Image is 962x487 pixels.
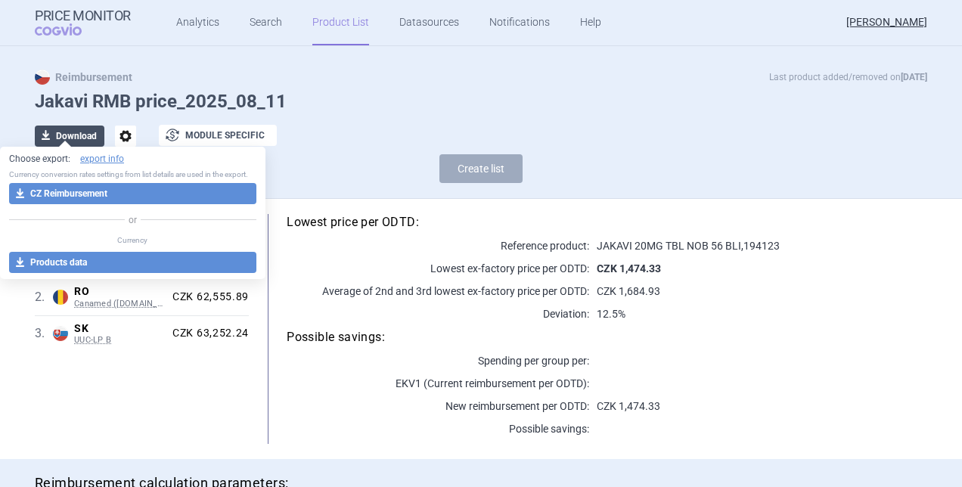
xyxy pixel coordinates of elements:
strong: CZK 1,474.33 [597,262,661,275]
p: New reimbursement per ODTD: [287,399,589,414]
p: Choose export: [9,153,256,166]
div: CZK 62,555.89 [166,290,249,304]
strong: [DATE] [901,72,927,82]
a: Price MonitorCOGVIO [35,8,131,37]
p: Lowest ex-factory price per ODTD: [287,261,589,276]
h5: Possible savings: [287,329,927,346]
div: CZK 63,252.24 [166,327,249,340]
p: Spending per group per : [287,353,589,368]
strong: Price Monitor [35,8,131,23]
img: Slovakia [53,326,68,341]
a: export info [80,153,124,166]
p: EKV1 (Current reimbursement per ODTD): [287,376,589,391]
button: CZ Reimbursement [9,183,256,204]
span: 2 . [35,288,53,306]
p: 12.5% [589,306,927,321]
span: SK [74,322,166,336]
p: Possible savings: [287,421,589,436]
p: Last product added/removed on [769,70,927,85]
p: CZK 1,474.33 [589,399,927,414]
p: CZK 1,684.93 [589,284,927,299]
p: Currency conversion rates settings from list details are used in the export. [9,169,256,180]
span: 3 . [35,324,53,343]
button: Download [35,126,104,147]
p: Reference product: [287,238,589,253]
span: Canamed ([DOMAIN_NAME] - Canamed Annex 1) [74,299,166,309]
button: Module specific [159,125,277,146]
h5: Lowest price per ODTD: [287,214,927,231]
h1: Jakavi RMB price_2025_08_11 [35,91,927,113]
img: CZ [35,70,50,85]
span: RO [74,285,166,299]
span: UUC-LP B [74,335,166,346]
p: Deviation: [287,306,589,321]
p: JAKAVI 20MG TBL NOB 56 BLI , 194123 [589,238,927,253]
strong: Reimbursement [35,71,132,83]
p: Currency [9,235,256,246]
span: or [125,212,141,228]
span: COGVIO [35,23,103,36]
p: Average of 2nd and 3rd lowest ex-factory price per ODTD: [287,284,589,299]
button: Create list [439,154,523,183]
img: Romania [53,290,68,305]
button: Products data [9,252,256,273]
